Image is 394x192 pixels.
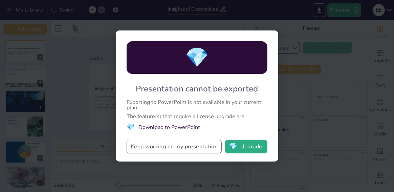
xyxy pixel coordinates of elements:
button: Keep working on my presentation [127,140,222,153]
button: diamondUpgrade [225,140,267,153]
div: Presentation cannot be exported [136,83,258,94]
span: diamond [229,143,237,150]
span: diamond [127,123,135,132]
div: Exporting to PowerPoint is not available in your current plan. [127,100,267,110]
div: The feature(s) that require a license upgrade are: [127,114,267,119]
li: Download to PowerPoint [127,123,267,132]
span: diamond [185,45,209,71]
